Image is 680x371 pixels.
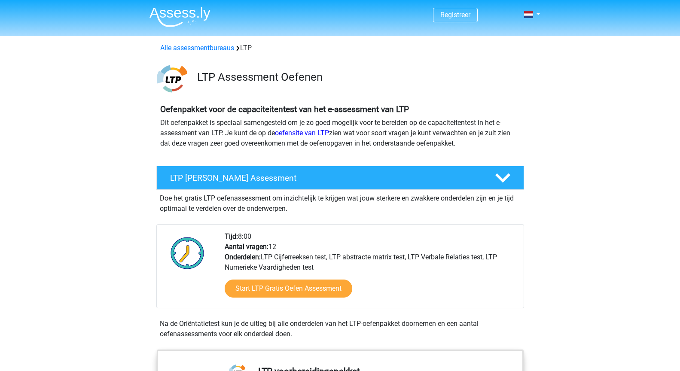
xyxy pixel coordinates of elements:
[156,319,524,339] div: Na de Oriëntatietest kun je de uitleg bij alle onderdelen van het LTP-oefenpakket doornemen en ee...
[166,231,209,274] img: Klok
[170,173,481,183] h4: LTP [PERSON_NAME] Assessment
[160,104,409,114] b: Oefenpakket voor de capaciteitentest van het e-assessment van LTP
[156,190,524,214] div: Doe het gratis LTP oefenassessment om inzichtelijk te krijgen wat jouw sterkere en zwakkere onder...
[225,232,238,240] b: Tijd:
[157,43,524,53] div: LTP
[197,70,517,84] h3: LTP Assessment Oefenen
[149,7,210,27] img: Assessly
[218,231,523,308] div: 8:00 12 LTP Cijferreeksen test, LTP abstracte matrix test, LTP Verbale Relaties test, LTP Numerie...
[440,11,470,19] a: Registreer
[157,64,187,94] img: ltp.png
[225,253,261,261] b: Onderdelen:
[225,243,268,251] b: Aantal vragen:
[160,118,520,149] p: Dit oefenpakket is speciaal samengesteld om je zo goed mogelijk voor te bereiden op de capaciteit...
[225,280,352,298] a: Start LTP Gratis Oefen Assessment
[275,129,329,137] a: oefensite van LTP
[153,166,528,190] a: LTP [PERSON_NAME] Assessment
[160,44,234,52] a: Alle assessmentbureaus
